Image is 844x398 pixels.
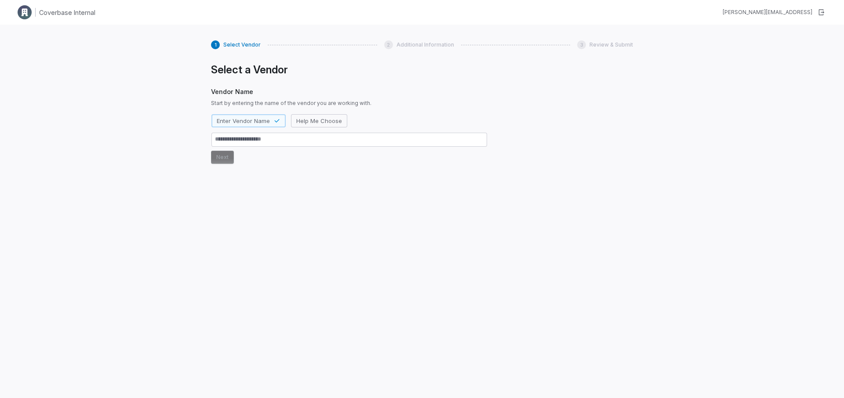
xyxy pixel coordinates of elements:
img: Clerk Logo [18,5,32,19]
span: Review & Submit [589,41,633,48]
h1: Select a Vendor [211,63,487,76]
button: Help Me Choose [291,114,347,127]
div: 3 [577,40,586,49]
div: 2 [384,40,393,49]
button: Enter Vendor Name [211,114,286,127]
h1: Coverbase Internal [39,8,95,17]
div: 1 [211,40,220,49]
span: Vendor Name [211,87,487,96]
div: [PERSON_NAME][EMAIL_ADDRESS] [723,9,812,16]
span: Additional Information [397,41,454,48]
span: Help Me Choose [296,117,342,125]
span: Select Vendor [223,41,261,48]
span: Enter Vendor Name [217,117,270,125]
span: Start by entering the name of the vendor you are working with. [211,100,487,107]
